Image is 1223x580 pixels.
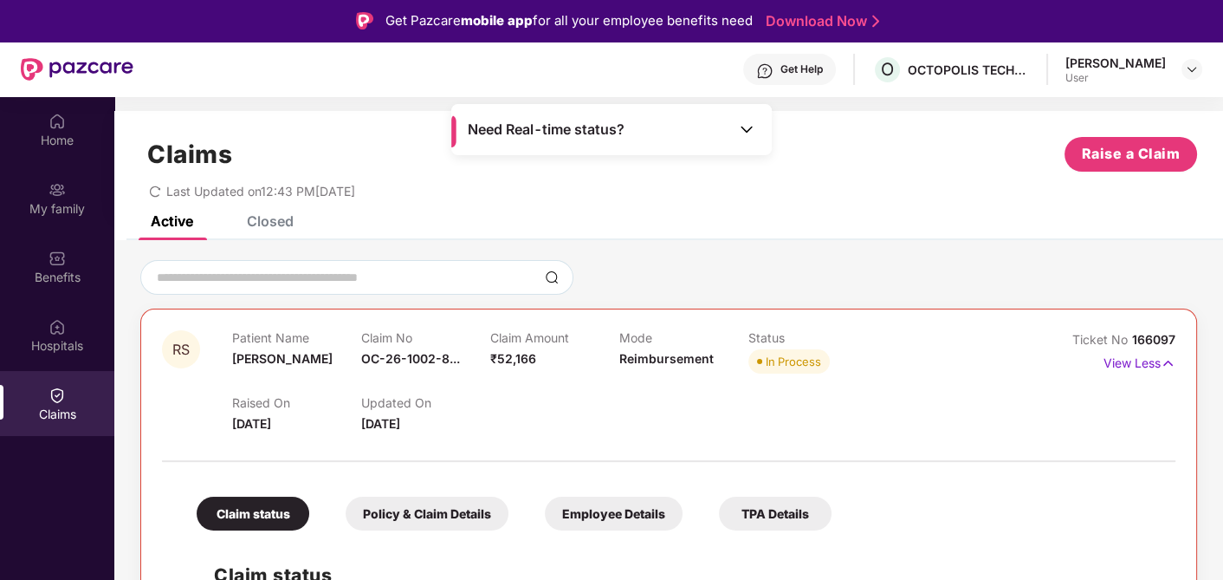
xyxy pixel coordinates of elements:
span: [DATE] [232,416,271,431]
div: Get Pazcare for all your employee benefits need [385,10,753,31]
span: Last Updated on 12:43 PM[DATE] [166,184,355,199]
p: Patient Name [232,330,361,345]
a: Download Now [766,12,874,30]
p: Mode [619,330,748,345]
span: O [881,59,894,80]
div: User [1065,71,1166,85]
img: svg+xml;base64,PHN2ZyBpZD0iRHJvcGRvd24tMzJ4MzIiIHhtbG5zPSJodHRwOi8vd3d3LnczLm9yZy8yMDAwL3N2ZyIgd2... [1185,62,1199,76]
p: Updated On [361,395,490,410]
img: svg+xml;base64,PHN2ZyBpZD0iSGVscC0zMngzMiIgeG1sbnM9Imh0dHA6Ly93d3cudzMub3JnLzIwMDAvc3ZnIiB3aWR0aD... [756,62,773,80]
div: In Process [766,353,821,370]
img: svg+xml;base64,PHN2ZyBpZD0iQ2xhaW0iIHhtbG5zPSJodHRwOi8vd3d3LnczLm9yZy8yMDAwL3N2ZyIgd2lkdGg9IjIwIi... [49,387,66,404]
span: RS [172,342,190,357]
img: Stroke [872,12,879,30]
p: Status [748,330,877,345]
div: Policy & Claim Details [346,497,508,531]
img: New Pazcare Logo [21,58,133,81]
div: Closed [247,212,294,230]
img: svg+xml;base64,PHN2ZyBpZD0iSG9zcGl0YWxzIiB4bWxucz0iaHR0cDovL3d3dy53My5vcmcvMjAwMC9zdmciIHdpZHRoPS... [49,318,66,336]
h1: Claims [147,140,232,169]
strong: mobile app [461,12,533,29]
img: svg+xml;base64,PHN2ZyB4bWxucz0iaHR0cDovL3d3dy53My5vcmcvMjAwMC9zdmciIHdpZHRoPSIxNyIgaGVpZ2h0PSIxNy... [1161,354,1175,373]
p: Claim Amount [490,330,619,345]
img: svg+xml;base64,PHN2ZyBpZD0iQmVuZWZpdHMiIHhtbG5zPSJodHRwOi8vd3d3LnczLm9yZy8yMDAwL3N2ZyIgd2lkdGg9Ij... [49,250,66,267]
img: Toggle Icon [738,121,755,138]
span: [PERSON_NAME] [232,351,333,366]
div: TPA Details [719,497,832,531]
div: Claim status [197,497,309,531]
span: 166097 [1132,332,1175,347]
span: Ticket No [1072,332,1132,347]
div: Get Help [780,62,823,76]
img: svg+xml;base64,PHN2ZyBpZD0iU2VhcmNoLTMyeDMyIiB4bWxucz0iaHR0cDovL3d3dy53My5vcmcvMjAwMC9zdmciIHdpZH... [545,270,559,284]
div: OCTOPOLIS TECHNOLOGIES PRIVATE LIMITED [908,62,1029,78]
img: svg+xml;base64,PHN2ZyB3aWR0aD0iMjAiIGhlaWdodD0iMjAiIHZpZXdCb3g9IjAgMCAyMCAyMCIgZmlsbD0ibm9uZSIgeG... [49,181,66,199]
span: Raise a Claim [1082,143,1181,165]
img: svg+xml;base64,PHN2ZyBpZD0iSG9tZSIgeG1sbnM9Imh0dHA6Ly93d3cudzMub3JnLzIwMDAvc3ZnIiB3aWR0aD0iMjAiIG... [49,113,66,130]
p: View Less [1103,349,1175,373]
p: Claim No [361,330,490,345]
div: Employee Details [545,497,683,531]
span: redo [149,184,161,199]
p: Raised On [232,395,361,410]
button: Raise a Claim [1064,137,1197,172]
span: ₹52,166 [490,351,536,366]
img: Logo [356,12,373,29]
div: Active [151,212,193,230]
span: Need Real-time status? [468,121,624,139]
span: [DATE] [361,416,400,431]
span: OC-26-1002-8... [361,351,460,366]
div: [PERSON_NAME] [1065,55,1166,71]
span: Reimbursement [619,351,714,366]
